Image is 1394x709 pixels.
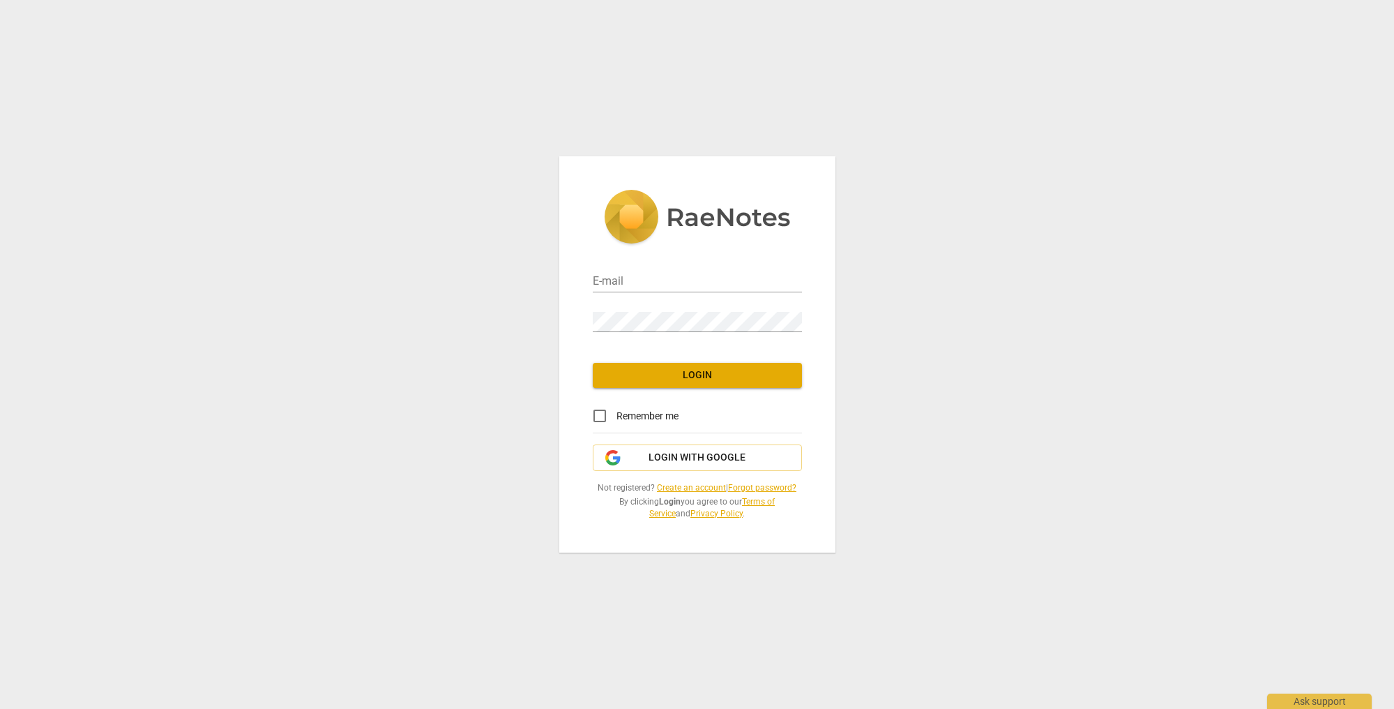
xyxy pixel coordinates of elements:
[728,483,796,493] a: Forgot password?
[604,368,791,382] span: Login
[616,409,679,424] span: Remember me
[690,509,743,518] a: Privacy Policy
[604,190,791,247] img: 5ac2273c67554f335776073100b6d88f.svg
[593,445,802,471] button: Login with Google
[657,483,726,493] a: Create an account
[659,497,681,507] b: Login
[649,451,745,465] span: Login with Google
[593,363,802,388] button: Login
[1267,694,1372,709] div: Ask support
[649,497,775,518] a: Terms of Service
[593,496,802,519] span: By clicking you agree to our and .
[593,482,802,494] span: Not registered? |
